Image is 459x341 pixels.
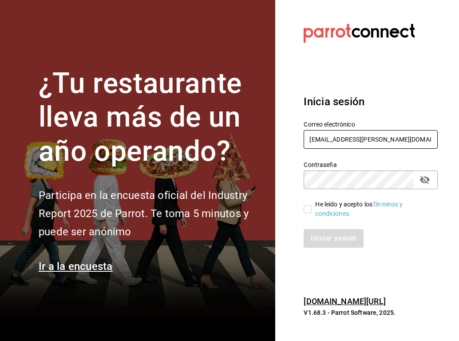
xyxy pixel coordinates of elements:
[39,67,265,169] h1: ¿Tu restaurante lleva más de un año operando?
[315,201,403,217] a: Términos y condiciones.
[304,297,385,306] a: [DOMAIN_NAME][URL]
[417,172,432,187] button: passwordField
[304,130,438,149] input: Ingresa tu correo electrónico
[39,186,265,241] h2: Participa en la encuesta oficial del Industry Report 2025 de Parrot. Te toma 5 minutos y puede se...
[39,260,113,273] a: Ir a la encuesta
[304,94,438,110] h3: Inicia sesión
[304,121,438,127] label: Correo electrónico
[304,161,438,167] label: Contraseña
[315,200,431,218] div: He leído y acepto los
[304,308,438,317] p: V1.68.3 - Parrot Software, 2025.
